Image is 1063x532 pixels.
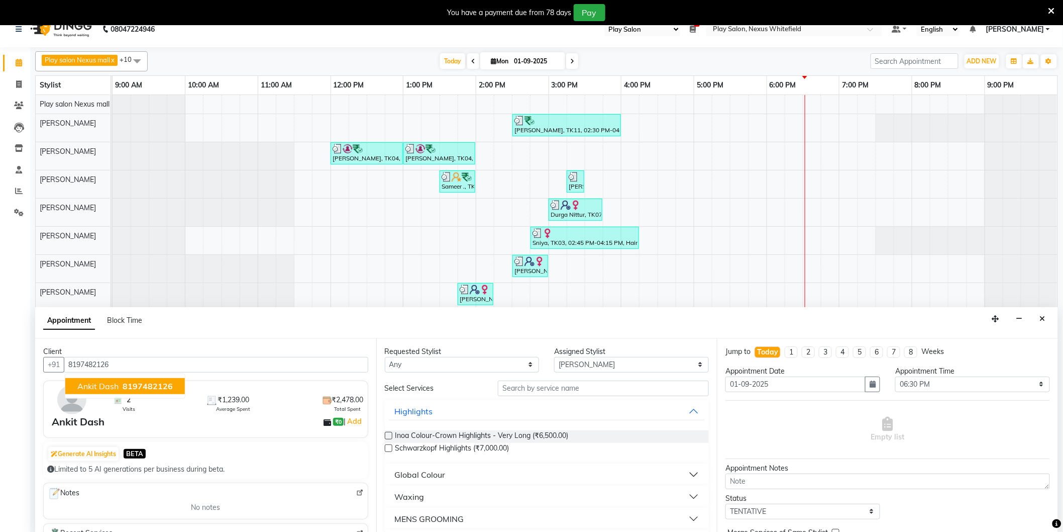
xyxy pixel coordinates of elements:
img: avatar [57,385,86,414]
div: Requested Stylist [385,346,540,357]
div: Assigned Stylist [554,346,709,357]
span: Visits [123,405,135,413]
span: ₹2,478.00 [332,395,364,405]
span: [PERSON_NAME] [986,24,1044,35]
a: 11:00 AM [258,78,294,93]
span: BETA [124,449,146,459]
span: Appointment [43,312,95,330]
button: Waxing [389,488,705,506]
div: Today [757,347,778,358]
li: 4 [836,346,849,358]
span: [PERSON_NAME] [40,288,96,297]
div: Durga Nittur, TK07, 03:00 PM-03:45 PM, Hair Cut [DEMOGRAPHIC_DATA] (Senior Stylist) [550,200,601,219]
a: 10:00 AM [185,78,222,93]
li: 6 [870,346,883,358]
div: Client [43,346,368,357]
span: Notes [48,487,79,500]
span: [PERSON_NAME] [40,259,96,269]
span: Play salon Nexus mall [45,56,110,64]
span: ₹1,239.00 [218,395,249,405]
span: [PERSON_NAME] [40,203,96,212]
div: MENS GROOMING [395,513,464,525]
img: logo [26,15,94,43]
a: 7:00 PM [839,78,871,93]
button: +91 [43,357,64,373]
div: You have a payment due from 78 days [448,8,572,18]
div: Jump to [725,346,751,357]
span: [PERSON_NAME] [40,147,96,156]
span: No notes [191,502,220,513]
li: 1 [785,346,798,358]
span: | [344,415,363,427]
li: 3 [819,346,832,358]
button: Highlights [389,402,705,420]
a: 9:00 PM [985,78,1017,93]
span: 2 [127,395,131,405]
span: Total Spent [335,405,361,413]
a: 6:00 PM [767,78,799,93]
div: Ankit Dash [52,414,104,429]
span: [PERSON_NAME] [40,119,96,128]
button: ADD NEW [965,54,999,68]
li: 2 [802,346,815,358]
span: [PERSON_NAME] [40,231,96,240]
button: Global Colour [389,466,705,484]
input: Search by service name [498,381,709,396]
span: [PERSON_NAME] [40,175,96,184]
div: Weeks [921,346,944,357]
b: 08047224946 [111,15,155,43]
li: 5 [853,346,866,358]
div: Global Colour [395,469,446,481]
div: [PERSON_NAME], TK04, 12:00 PM-01:00 PM, INOA Root Touch-Up Medium [332,144,402,163]
button: Generate AI Insights [48,447,119,461]
span: Mon [488,57,511,65]
div: Sniya, TK03, 02:45 PM-04:15 PM, Hair Cut [DEMOGRAPHIC_DATA] (Senior Stylist),FUSIO-DOSE PLUS RITU... [531,228,638,247]
div: Appointment Date [725,366,880,377]
span: Today [440,53,465,69]
div: Appointment Time [895,366,1050,377]
button: Close [1035,311,1050,327]
span: Average Spent [217,405,251,413]
input: Search by Name/Mobile/Email/Code [64,357,368,373]
span: Schwarzkopf Highlights (₹7,000.00) [395,443,509,456]
span: +10 [120,55,139,63]
a: 1 [690,25,696,34]
span: ADD NEW [967,57,997,65]
span: Stylist [40,80,61,90]
span: Empty list [871,417,905,442]
div: Appointment Notes [725,463,1050,474]
a: Add [346,415,363,427]
a: 12:00 PM [331,78,367,93]
div: Limited to 5 AI generations per business during beta. [47,464,364,475]
span: Play salon Nexus mall [40,100,110,109]
div: Select Services [377,383,490,394]
a: 2:00 PM [476,78,508,93]
div: [PERSON_NAME], TK11, 02:30 PM-04:00 PM, [PERSON_NAME] Shaping,Hair Cut Men (Senior stylist) [513,116,620,135]
span: ₹0 [333,418,344,426]
a: 1:00 PM [403,78,435,93]
div: [PERSON_NAME], TK09, 01:45 PM-02:15 PM, Classic manicure [459,285,492,304]
div: [PERSON_NAME], TK10, 02:30 PM-03:00 PM, Hair Cut [DEMOGRAPHIC_DATA] (Senior Stylist) [513,256,547,276]
a: 9:00 AM [113,78,145,93]
li: 8 [904,346,917,358]
button: MENS GROOMING [389,510,705,528]
div: Sameer ., TK06, 01:30 PM-02:00 PM, [PERSON_NAME] Shaping [441,172,474,191]
button: Pay [574,4,605,21]
div: Status [725,493,880,504]
input: yyyy-mm-dd [725,377,866,392]
div: Waxing [395,491,424,503]
a: 4:00 PM [621,78,653,93]
span: Ankit Dash [77,381,119,391]
li: 7 [887,346,900,358]
a: 3:00 PM [549,78,581,93]
div: [PERSON_NAME], TK12, 03:15 PM-03:30 PM, Hair Cut Men (Senior stylist) [568,172,583,191]
span: Inoa Colour-Crown Highlights - Very Long (₹6,500.00) [395,430,569,443]
div: Highlights [395,405,433,417]
input: Search Appointment [871,53,959,69]
a: x [110,56,115,64]
div: [PERSON_NAME], TK04, 01:00 PM-02:00 PM, New Generation Bond Building Treatment add -on [404,144,474,163]
input: 2025-09-01 [511,54,561,69]
span: 8197482126 [123,381,173,391]
a: 5:00 PM [694,78,726,93]
a: 8:00 PM [912,78,944,93]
